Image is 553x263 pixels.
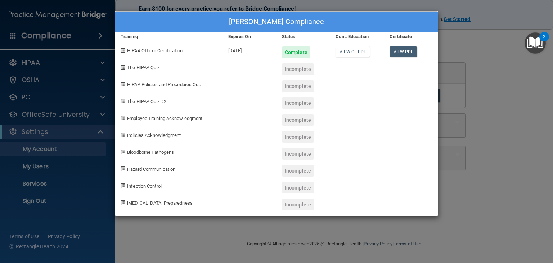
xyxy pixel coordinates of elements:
[390,46,417,57] a: View PDF
[384,32,438,41] div: Certificate
[127,133,181,138] span: Policies Acknowledgment
[223,41,276,58] div: [DATE]
[127,150,174,155] span: Bloodborne Pathogens
[282,114,314,126] div: Incomplete
[282,148,314,160] div: Incomplete
[115,32,223,41] div: Training
[330,32,384,41] div: Cont. Education
[276,32,330,41] div: Status
[127,183,162,189] span: Infection Control
[127,48,183,53] span: HIPAA Officer Certification
[282,97,314,109] div: Incomplete
[282,80,314,92] div: Incomplete
[543,37,545,46] div: 2
[282,199,314,210] div: Incomplete
[282,63,314,75] div: Incomplete
[223,32,276,41] div: Expires On
[525,32,546,54] button: Open Resource Center, 2 new notifications
[282,182,314,193] div: Incomplete
[127,116,202,121] span: Employee Training Acknowledgment
[115,12,438,32] div: [PERSON_NAME] Compliance
[127,82,202,87] span: HIPAA Policies and Procedures Quiz
[127,65,159,70] span: The HIPAA Quiz
[282,165,314,177] div: Incomplete
[127,166,175,172] span: Hazard Communication
[282,46,310,58] div: Complete
[282,131,314,143] div: Incomplete
[127,200,193,206] span: [MEDICAL_DATA] Preparedness
[127,99,166,104] span: The HIPAA Quiz #2
[336,46,370,57] a: View CE PDF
